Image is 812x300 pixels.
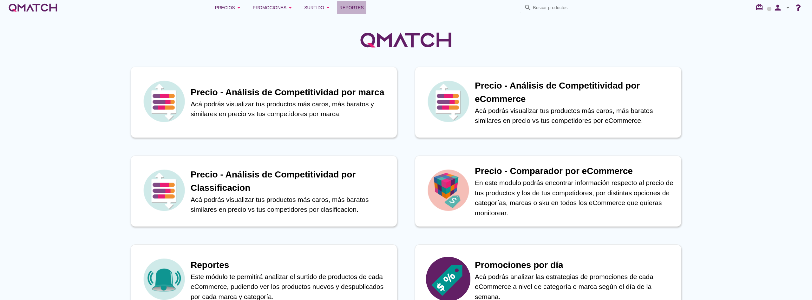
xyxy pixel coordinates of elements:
[142,168,186,212] img: icon
[358,24,454,56] img: QMatchLogo
[324,4,332,11] i: arrow_drop_down
[426,168,470,212] img: icon
[475,258,675,272] h1: Promociones por día
[122,67,406,138] a: iconPrecio - Análisis de Competitividad por marcaAcá podrás visualizar tus productos más caros, m...
[191,258,390,272] h1: Reportes
[475,164,675,178] h1: Precio - Comparador por eCommerce
[771,3,784,12] i: person
[337,1,366,14] a: Reportes
[122,156,406,227] a: iconPrecio - Análisis de Competitividad por ClassificacionAcá podrás visualizar tus productos más...
[406,67,690,138] a: iconPrecio - Análisis de Competitividad por eCommerceAcá podrás visualizar tus productos más caro...
[191,195,390,215] p: Acá podrás visualizar tus productos más caros, más baratos similares en precio vs tus competidore...
[304,4,332,11] div: Surtido
[533,3,596,13] input: Buscar productos
[756,3,766,11] i: redeem
[210,1,248,14] button: Precios
[8,1,58,14] a: white-qmatch-logo
[235,4,243,11] i: arrow_drop_down
[475,178,675,218] p: En este modulo podrás encontrar información respecto al precio de tus productos y los de tus comp...
[339,4,364,11] span: Reportes
[191,168,390,195] h1: Precio - Análisis de Competitividad por Classificacion
[191,86,390,99] h1: Precio - Análisis de Competitividad por marca
[215,4,243,11] div: Precios
[142,79,186,123] img: icon
[253,4,294,11] div: Promociones
[286,4,294,11] i: arrow_drop_down
[426,79,470,123] img: icon
[784,4,792,11] i: arrow_drop_down
[406,156,690,227] a: iconPrecio - Comparador por eCommerceEn este modulo podrás encontrar información respecto al prec...
[524,4,532,11] i: search
[299,1,337,14] button: Surtido
[475,106,675,126] p: Acá podrás visualizar tus productos más caros, más baratos similares en precio vs tus competidore...
[248,1,299,14] button: Promociones
[191,99,390,119] p: Acá podrás visualizar tus productos más caros, más baratos y similares en precio vs tus competido...
[475,79,675,106] h1: Precio - Análisis de Competitividad por eCommerce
